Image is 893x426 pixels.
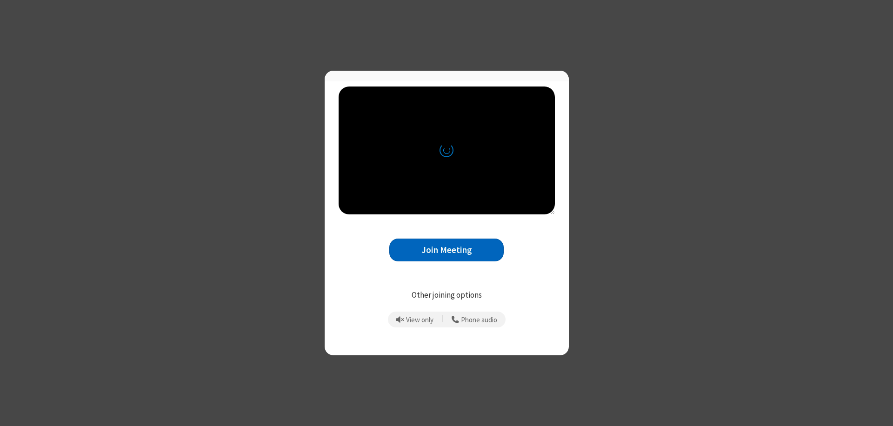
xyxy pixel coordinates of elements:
[442,313,444,326] span: |
[461,316,497,324] span: Phone audio
[339,289,555,301] p: Other joining options
[393,312,437,327] button: Prevent echo when there is already an active mic and speaker in the room.
[389,239,504,261] button: Join Meeting
[406,316,433,324] span: View only
[448,312,501,327] button: Use your phone for mic and speaker while you view the meeting on this device.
